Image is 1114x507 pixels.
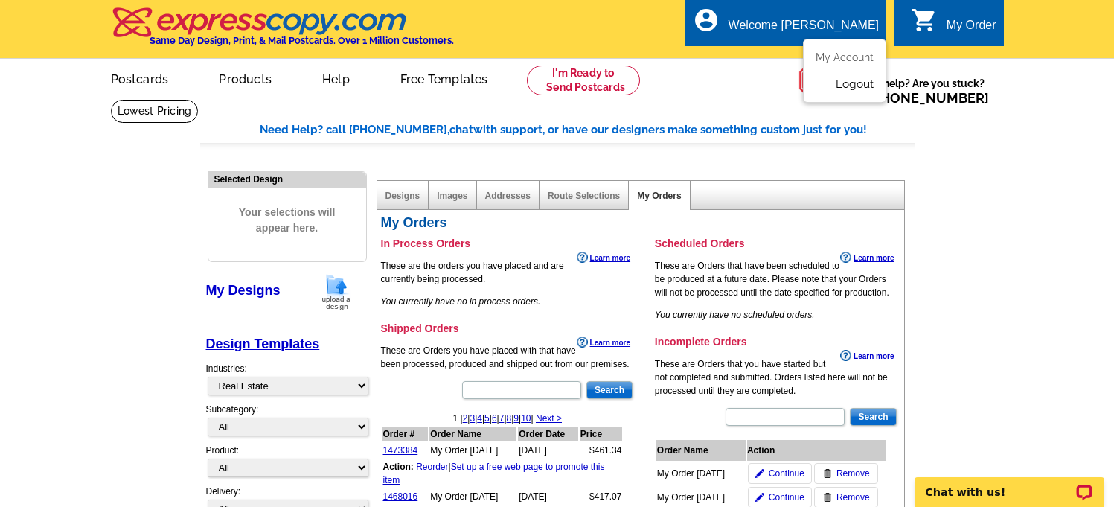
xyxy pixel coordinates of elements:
[381,344,635,371] p: These are Orders you have placed with that have been processed, produced and shipped out from our...
[655,335,898,348] h3: Incomplete Orders
[381,237,635,250] h3: In Process Orders
[729,19,879,39] div: Welcome [PERSON_NAME]
[656,440,746,461] th: Order Name
[477,413,482,424] a: 4
[747,440,887,461] th: Action
[816,51,874,63] a: My Account
[518,427,578,441] th: Order Date
[580,427,623,441] th: Price
[449,123,473,136] span: chat
[317,273,356,311] img: upload-design
[577,252,630,264] a: Learn more
[260,121,915,138] div: Need Help? call [PHONE_NUMBER], with support, or have our designers make something custom just fo...
[499,413,505,424] a: 7
[381,215,898,232] h2: My Orders
[195,60,295,95] a: Products
[429,489,516,504] td: My Order [DATE]
[769,467,804,480] span: Continue
[536,413,562,424] a: Next >
[947,19,996,39] div: My Order
[823,493,832,502] img: trashcan-icon.gif
[911,7,938,34] i: shopping_cart
[911,16,996,35] a: shopping_cart My Order
[798,59,842,102] img: help
[868,90,989,106] a: [PHONE_NUMBER]
[485,191,531,201] a: Addresses
[840,350,894,362] a: Learn more
[385,191,420,201] a: Designs
[381,296,541,307] em: You currently have no in process orders.
[381,412,635,425] div: 1 | | | | | | | | | |
[377,60,512,95] a: Free Templates
[836,467,870,480] span: Remove
[548,191,620,201] a: Route Selections
[518,443,578,458] td: [DATE]
[655,237,898,250] h3: Scheduled Orders
[586,381,633,399] input: Search
[382,459,623,488] td: |
[657,491,739,504] div: My Order [DATE]
[492,413,497,424] a: 6
[382,427,429,441] th: Order #
[150,35,454,46] h4: Same Day Design, Print, & Mail Postcards. Over 1 Million Customers.
[580,443,623,458] td: $461.34
[206,444,367,485] div: Product:
[463,413,468,424] a: 2
[655,357,898,398] p: These are Orders that you have started but not completed and submitted. Orders listed here will n...
[840,252,894,264] a: Learn more
[755,493,764,502] img: pencil-icon.gif
[206,283,281,298] a: My Designs
[657,467,739,480] div: My Order [DATE]
[637,191,681,201] a: My Orders
[381,259,635,286] p: These are the orders you have placed and are currently being processed.
[823,469,832,478] img: trashcan-icon.gif
[381,322,635,335] h3: Shipped Orders
[748,463,812,484] a: Continue
[220,190,355,251] span: Your selections will appear here.
[208,172,366,186] div: Selected Design
[206,354,367,403] div: Industries:
[693,7,720,34] i: account_circle
[111,18,454,46] a: Same Day Design, Print, & Mail Postcards. Over 1 Million Customers.
[507,413,512,424] a: 8
[755,469,764,478] img: pencil-icon.gif
[655,310,815,320] em: You currently have no scheduled orders.
[484,413,490,424] a: 5
[470,413,475,424] a: 3
[383,491,418,502] a: 1468016
[206,403,367,444] div: Subcategory:
[905,460,1114,507] iframe: LiveChat chat widget
[580,489,623,504] td: $417.07
[513,413,519,424] a: 9
[842,90,989,106] span: Call
[769,491,804,504] span: Continue
[383,445,418,456] a: 1473384
[429,427,516,441] th: Order Name
[416,462,448,472] a: Reorder
[383,462,605,485] a: Set up a free web page to promote this item
[655,259,898,299] p: These are Orders that have been scheduled to be produced at a future date. Please note that your ...
[842,76,996,106] span: Need help? Are you stuck?
[206,337,320,351] a: Design Templates
[87,60,193,95] a: Postcards
[429,443,516,458] td: My Order [DATE]
[521,413,531,424] a: 10
[518,489,578,504] td: [DATE]
[437,191,467,201] a: Images
[836,491,870,504] span: Remove
[850,408,896,426] input: Search
[383,462,414,472] b: Action:
[836,77,874,91] a: Logout
[577,337,630,348] a: Learn more
[298,60,374,95] a: Help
